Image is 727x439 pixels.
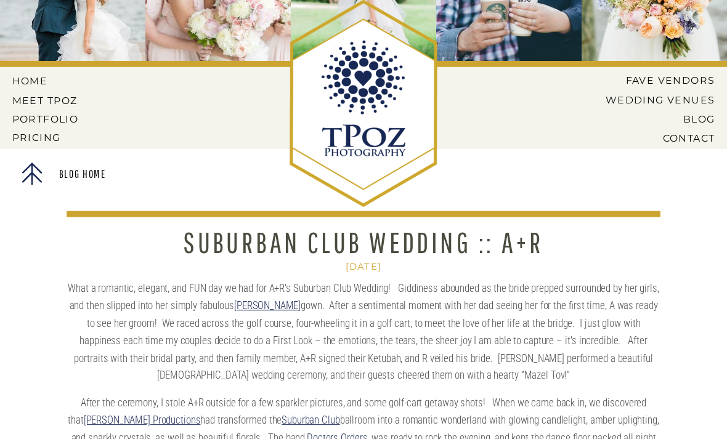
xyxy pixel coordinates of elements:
[44,169,121,182] a: Blog Home
[615,75,715,86] a: Fave Vendors
[234,300,301,312] a: [PERSON_NAME]
[258,261,469,272] h2: [DATE]
[587,94,715,105] a: Wedding Venues
[67,280,660,384] p: What a romantic, elegant, and FUN day we had for A+R’s Suburban Club Wedding! Giddiness abounded ...
[620,132,715,143] a: CONTACT
[12,132,81,143] a: Pricing
[144,227,583,256] h1: Suburban Club Wedding :: A+R
[596,114,715,125] a: BLOG
[12,95,78,106] a: MEET tPoz
[12,76,67,87] a: HOME
[84,414,201,427] a: [PERSON_NAME] Productions
[282,414,339,427] a: Suburban Club
[12,114,81,125] a: PORTFOLIO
